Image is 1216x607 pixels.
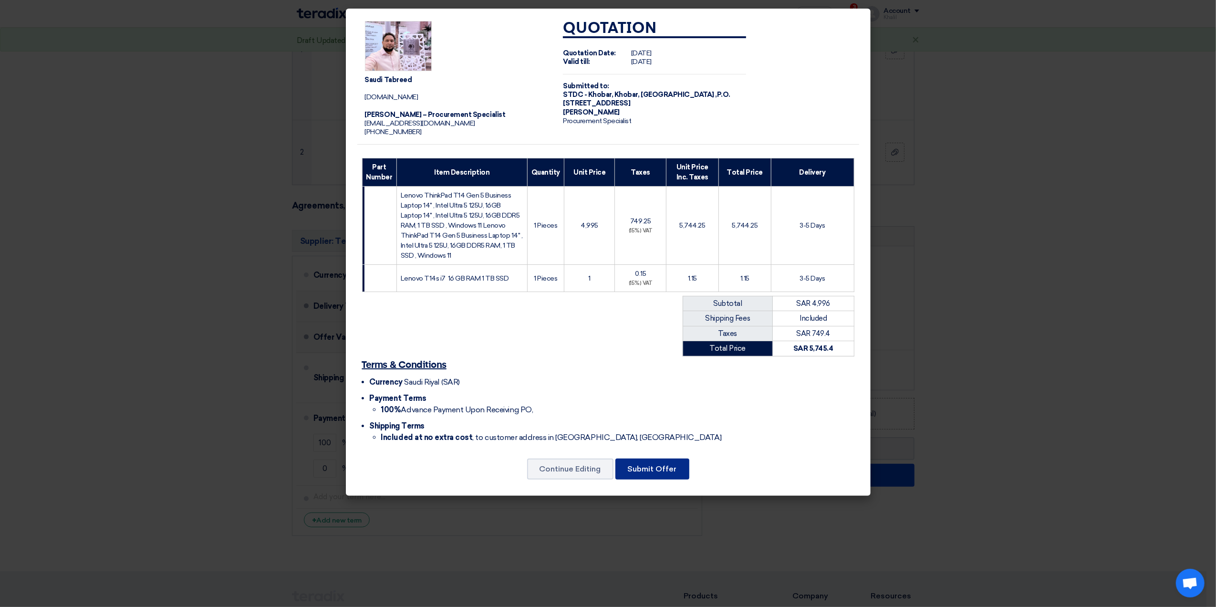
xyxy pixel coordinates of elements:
span: Payment Terms [370,394,426,403]
strong: Submitted to: [563,82,609,90]
span: 749.25 [630,217,651,225]
span: 3-5 Days [800,274,825,283]
img: Company Logo [365,21,432,72]
th: Unit Price Inc. Taxes [666,158,719,187]
td: Shipping Fees [683,311,773,326]
span: [EMAIL_ADDRESS][DOMAIN_NAME] [365,119,476,127]
span: [PHONE_NUMBER] [365,128,422,136]
strong: 100% [381,405,401,414]
strong: Included at no extra cost [381,433,473,442]
span: 1 Pieces [534,221,557,230]
u: Terms & Conditions [362,360,447,370]
span: [DATE] [631,58,652,66]
span: Currency [370,377,403,387]
button: Continue Editing [527,459,613,480]
span: 5,744.25 [679,221,705,230]
td: SAR 4,996 [773,296,854,311]
span: 1.15 [688,274,697,283]
span: Advance Payment Upon Receiving PO, [381,405,533,414]
span: Shipping Terms [370,421,425,430]
span: 0.15 [635,270,646,278]
th: Taxes [615,158,666,187]
span: 4,995 [581,221,598,230]
strong: Quotation [563,21,657,36]
th: Delivery [771,158,854,187]
th: Quantity [527,158,564,187]
span: Lenovo ThinkPad T14 Gen 5 Business Laptop 14" , Intel Ultra 5 125U, 16GB Laptop 14" , Intel Ultra... [401,191,523,260]
th: Unit Price [564,158,615,187]
th: Total Price [718,158,771,187]
span: Included [800,314,827,323]
span: STDC - Khobar, [563,91,613,99]
div: (15%) VAT [619,280,662,288]
span: 3-5 Days [800,221,825,230]
span: 5,744.25 [732,221,758,230]
span: 1 [588,274,591,283]
strong: Quotation Date: [563,49,616,57]
strong: Valid till: [563,58,590,66]
span: [DOMAIN_NAME] [365,93,418,101]
li: , to customer address in [GEOGRAPHIC_DATA], [GEOGRAPHIC_DATA] [381,432,854,443]
div: Saudi Tabreed [365,76,548,84]
span: Lenovo T14s i7 16 GB RAM 1 TB SSD [401,274,509,283]
span: Saudi Riyal (SAR) [404,377,460,387]
div: Open chat [1176,569,1205,597]
span: SAR 749.4 [797,329,831,338]
span: Khobar, [GEOGRAPHIC_DATA] ,P.O. [STREET_ADDRESS] [563,91,730,107]
td: Subtotal [683,296,773,311]
strong: SAR 5,745.4 [793,344,833,353]
button: Submit Offer [615,459,689,480]
td: Total Price [683,341,773,356]
span: [PERSON_NAME] [563,108,620,116]
th: Item Description [396,158,527,187]
span: Procurement Specialist [563,117,631,125]
div: (15%) VAT [619,227,662,235]
span: 1 Pieces [534,274,557,283]
div: [PERSON_NAME] – Procurement Specialist [365,111,548,119]
td: Taxes [683,326,773,341]
span: 1.15 [740,274,749,283]
span: [DATE] [631,49,652,57]
th: Part Number [362,158,396,187]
